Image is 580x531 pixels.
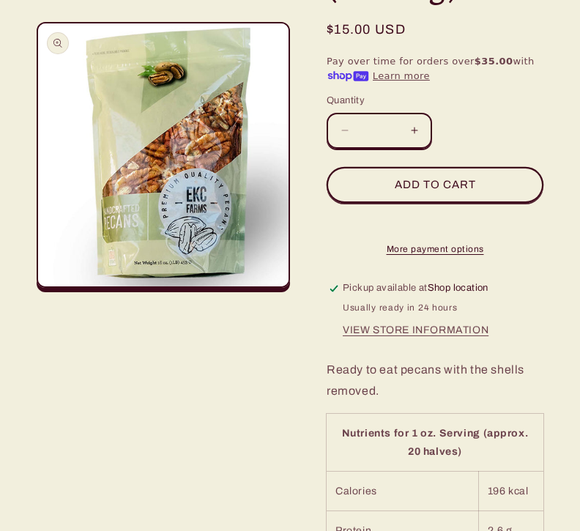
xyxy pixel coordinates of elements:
[327,94,543,108] label: Quantity
[343,300,488,315] p: Usually ready in 24 hours
[327,472,478,511] td: Calories
[478,472,543,511] td: 196 kcal
[37,22,290,292] media-gallery: Gallery Viewer
[408,428,528,457] strong: (approx. 20 halves)
[343,281,488,296] p: Pickup available at
[327,167,543,203] button: Add to cart
[327,20,406,40] span: $15.00 USD
[327,242,543,256] a: More payment options
[327,360,543,402] p: Ready to eat pecans with the shells removed.
[343,324,488,337] button: View store information
[428,283,488,293] span: Shop location
[342,428,480,439] strong: Nutrients for 1 oz. Serving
